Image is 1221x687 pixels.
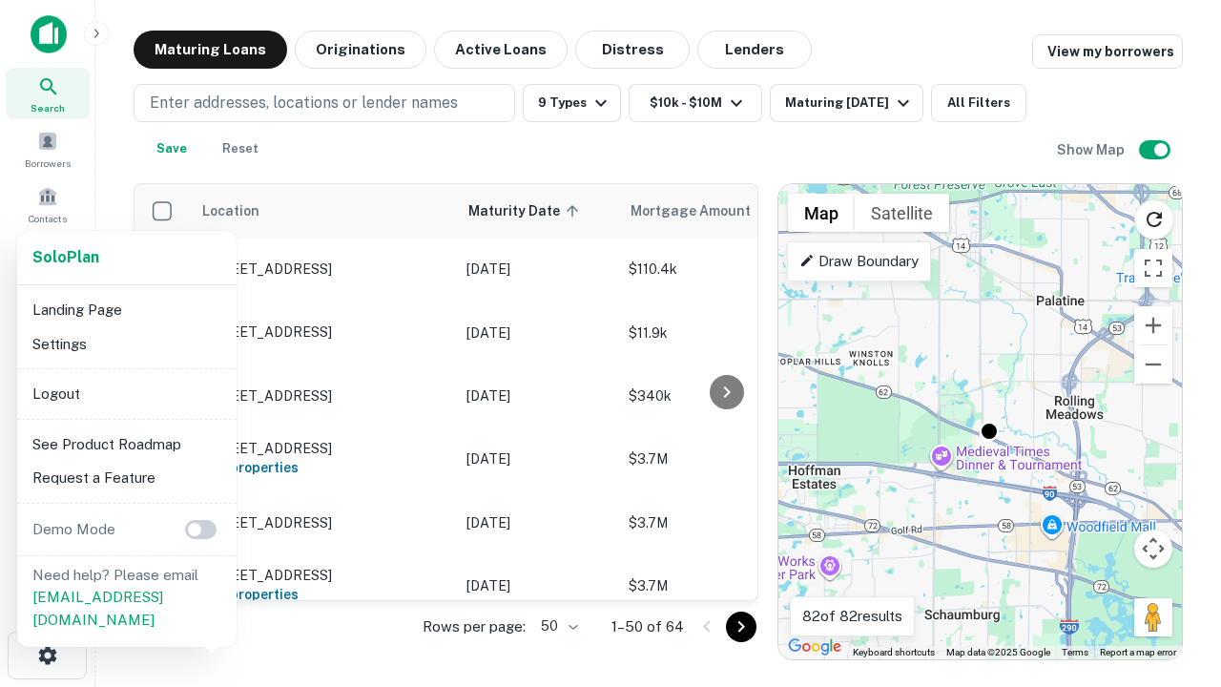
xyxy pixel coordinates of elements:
[25,427,229,462] li: See Product Roadmap
[32,246,99,269] a: SoloPlan
[32,589,163,628] a: [EMAIL_ADDRESS][DOMAIN_NAME]
[32,564,221,632] p: Need help? Please email
[25,293,229,327] li: Landing Page
[32,248,99,266] strong: Solo Plan
[1126,534,1221,626] iframe: Chat Widget
[25,377,229,411] li: Logout
[25,518,123,541] p: Demo Mode
[25,461,229,495] li: Request a Feature
[25,327,229,362] li: Settings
